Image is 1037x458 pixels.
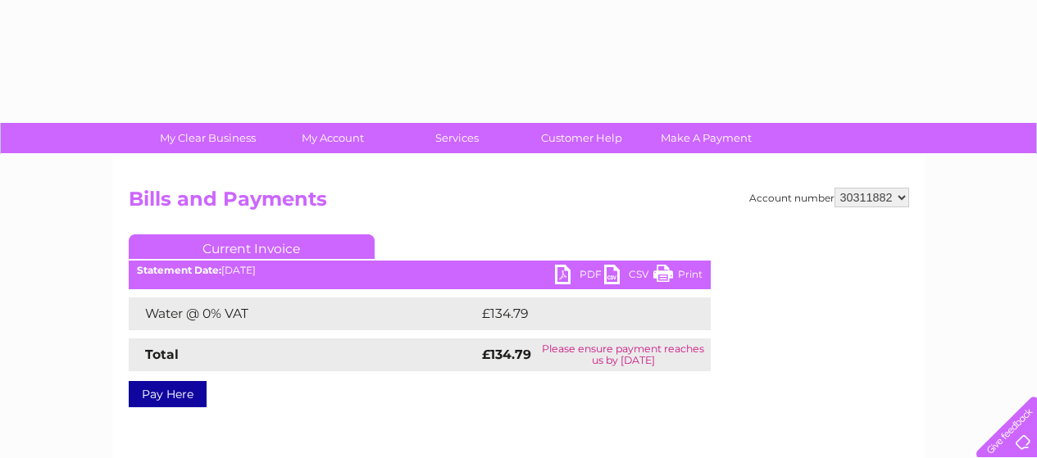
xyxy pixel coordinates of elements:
[129,188,909,219] h2: Bills and Payments
[653,265,703,288] a: Print
[749,188,909,207] div: Account number
[265,123,400,153] a: My Account
[389,123,525,153] a: Services
[129,381,207,407] a: Pay Here
[140,123,275,153] a: My Clear Business
[514,123,649,153] a: Customer Help
[536,338,711,371] td: Please ensure payment reaches us by [DATE]
[639,123,774,153] a: Make A Payment
[129,297,478,330] td: Water @ 0% VAT
[145,347,179,362] strong: Total
[129,234,375,259] a: Current Invoice
[137,264,221,276] b: Statement Date:
[604,265,653,288] a: CSV
[482,347,531,362] strong: £134.79
[555,265,604,288] a: PDF
[129,265,711,276] div: [DATE]
[478,297,680,330] td: £134.79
